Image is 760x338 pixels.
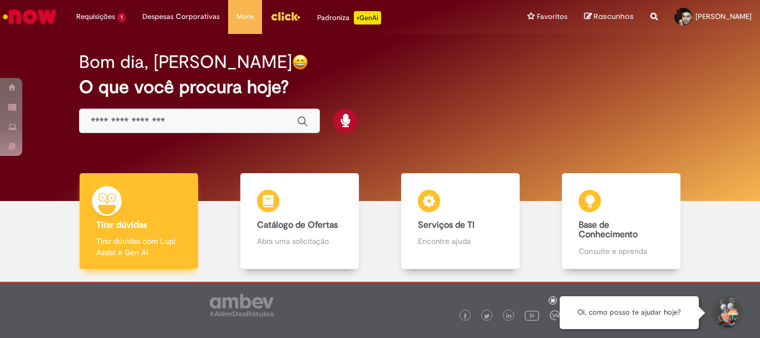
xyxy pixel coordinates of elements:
a: Rascunhos [584,12,634,22]
span: Favoritos [537,11,567,22]
span: [PERSON_NAME] [695,12,752,21]
img: logo_footer_linkedin.png [506,313,512,320]
button: Iniciar Conversa de Suporte [710,296,743,330]
img: logo_footer_twitter.png [484,313,490,319]
h2: Bom dia, [PERSON_NAME] [79,52,292,72]
p: Encontre ajuda [418,236,502,247]
div: Oi, como posso te ajudar hoje? [560,296,699,329]
b: Catálogo de Ofertas [257,219,338,231]
b: Tirar dúvidas [96,219,147,231]
span: Requisições [76,11,115,22]
a: Tirar dúvidas Tirar dúvidas com Lupi Assist e Gen Ai [58,173,219,270]
img: logo_footer_ambev_rotulo_gray.png [210,294,274,316]
div: Padroniza [317,11,381,25]
span: More [236,11,254,22]
img: click_logo_yellow_360x200.png [270,8,300,25]
img: happy-face.png [292,54,308,70]
p: Abra uma solicitação [257,236,342,247]
img: logo_footer_workplace.png [550,310,560,320]
a: Base de Conhecimento Consulte e aprenda [541,173,702,270]
b: Serviços de TI [418,219,475,231]
img: logo_footer_youtube.png [525,308,539,322]
img: logo_footer_facebook.png [462,313,468,319]
p: Consulte e aprenda [579,246,663,257]
p: +GenAi [354,11,381,25]
a: Catálogo de Ofertas Abra uma solicitação [219,173,380,270]
p: Tirar dúvidas com Lupi Assist e Gen Ai [96,236,181,258]
b: Base de Conhecimento [579,219,638,241]
img: ServiceNow [1,6,58,28]
a: Serviços de TI Encontre ajuda [380,173,541,270]
span: 1 [117,13,126,22]
h2: O que você procura hoje? [79,77,681,97]
span: Rascunhos [594,11,634,22]
span: Despesas Corporativas [142,11,220,22]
